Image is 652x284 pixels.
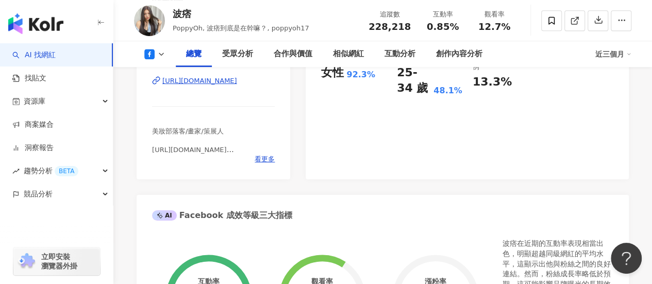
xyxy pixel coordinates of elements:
div: 合作與價值 [274,48,312,60]
div: 創作內容分析 [436,48,482,60]
div: Facebook 成效等級三大指標 [152,210,292,221]
div: 受眾分析 [222,48,253,60]
img: KOL Avatar [134,5,165,36]
span: 資源庫 [24,90,45,113]
div: 總覽 [186,48,202,60]
span: 看更多 [255,155,275,164]
div: AI [152,210,177,221]
div: 92.3% [346,69,375,80]
div: 追蹤數 [369,9,411,20]
div: 女性 [321,65,344,81]
div: BETA [55,166,78,176]
div: 波痞 [173,7,309,20]
span: 立即安裝 瀏覽器外掛 [41,252,77,271]
div: [URL][DOMAIN_NAME] [162,76,237,86]
img: logo [8,13,63,34]
span: 趨勢分析 [24,159,78,182]
iframe: Help Scout Beacon - Open [611,243,642,274]
a: 商案媒合 [12,120,54,130]
div: 13.3% [473,74,512,90]
div: 相似網紅 [333,48,364,60]
a: 找貼文 [12,73,46,83]
a: [URL][DOMAIN_NAME] [152,76,275,86]
div: 互動分析 [384,48,415,60]
span: 競品分析 [24,182,53,206]
span: 12.7% [478,22,510,32]
div: 48.1% [433,85,462,96]
span: 0.85% [427,22,459,32]
span: rise [12,168,20,175]
a: chrome extension立即安裝 瀏覽器外掛 [13,247,100,275]
a: searchAI 找網紅 [12,50,56,60]
span: PoppyOh, 波痞到底是在幹嘛？, poppyoh17 [173,24,309,32]
span: 228,218 [369,21,411,32]
span: 美妝部落客/畫家/策展人 [URL][DOMAIN_NAME] 分享美妝＆時尚＆穿搭＆旅行&結婚大小事＆一些[PERSON_NAME]小牢騷 有問題請多爬文再提問噢！ 不接染髮/醫美/手機遊戲相關合作 [152,127,271,201]
div: 25-34 歲 [397,65,431,97]
a: 洞察報告 [12,143,54,153]
div: 觀看率 [475,9,514,20]
img: chrome extension [16,253,37,270]
div: 互動率 [423,9,462,20]
div: 近三個月 [595,46,631,62]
